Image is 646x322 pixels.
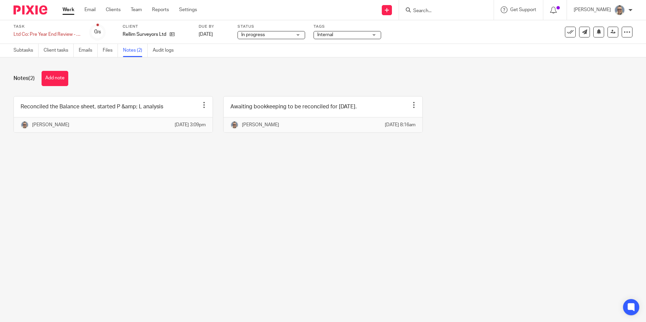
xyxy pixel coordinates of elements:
[574,6,611,13] p: [PERSON_NAME]
[42,71,68,86] button: Add note
[238,24,305,29] label: Status
[14,44,39,57] a: Subtasks
[14,31,81,38] div: Ltd Co: Pre Year End Review - Copy
[21,121,29,129] img: Website%20Headshot.png
[314,24,381,29] label: Tags
[131,6,142,13] a: Team
[199,32,213,37] span: [DATE]
[84,6,96,13] a: Email
[63,6,74,13] a: Work
[28,76,35,81] span: (2)
[175,122,206,128] p: [DATE] 3:09pm
[14,24,81,29] label: Task
[103,44,118,57] a: Files
[123,44,148,57] a: Notes (2)
[97,30,101,34] small: /6
[44,44,74,57] a: Client tasks
[14,5,47,15] img: Pixie
[317,32,333,37] span: Internal
[385,122,416,128] p: [DATE] 8:16am
[153,44,179,57] a: Audit logs
[614,5,625,16] img: Website%20Headshot.png
[14,75,35,82] h1: Notes
[123,24,190,29] label: Client
[123,31,166,38] p: Rellim Surveyors Ltd
[510,7,536,12] span: Get Support
[230,121,239,129] img: Website%20Headshot.png
[32,122,69,128] p: [PERSON_NAME]
[152,6,169,13] a: Reports
[179,6,197,13] a: Settings
[413,8,473,14] input: Search
[79,44,98,57] a: Emails
[241,32,265,37] span: In progress
[94,28,101,36] div: 0
[242,122,279,128] p: [PERSON_NAME]
[199,24,229,29] label: Due by
[106,6,121,13] a: Clients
